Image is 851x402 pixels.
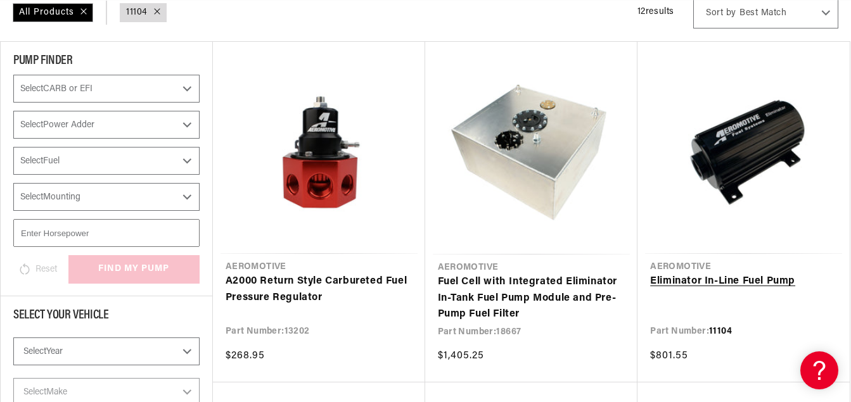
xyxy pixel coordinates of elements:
select: Power Adder [13,111,200,139]
span: 12 results [637,7,674,16]
a: A2000 Return Style Carbureted Fuel Pressure Regulator [226,273,413,306]
select: Mounting [13,183,200,211]
input: Enter Horsepower [13,219,200,247]
span: PUMP FINDER [13,54,73,67]
div: All Products [13,3,93,22]
select: Fuel [13,147,200,175]
a: Fuel Cell with Integrated Eliminator In-Tank Fuel Pump Module and Pre-Pump Fuel Filter [438,274,625,323]
select: Year [13,337,200,365]
a: Eliminator In-Line Fuel Pump [650,273,837,290]
div: Select Your Vehicle [13,309,200,325]
select: CARB or EFI [13,75,200,103]
a: 11104 [126,6,148,20]
span: Sort by [706,7,736,20]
